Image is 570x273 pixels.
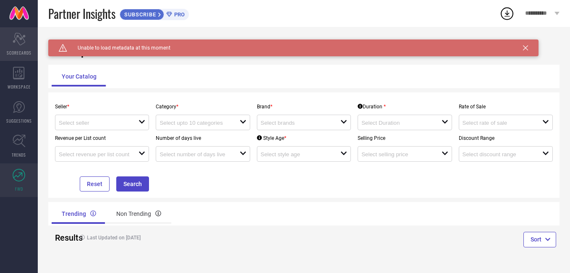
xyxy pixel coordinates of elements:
span: FWD [15,186,23,192]
div: Style Age [257,135,286,141]
input: Select rate of sale [463,120,534,126]
h4: Last Updated on [DATE] [76,235,276,241]
div: Duration [358,104,386,110]
span: PRO [172,11,185,18]
span: SUGGESTIONS [6,118,32,124]
p: Number of days live [156,135,250,141]
a: SUBSCRIBEPRO [120,7,189,20]
input: Select seller [59,120,131,126]
div: Non Trending [106,204,171,224]
span: Unable to load metadata at this moment [67,45,170,51]
input: Select revenue per list count [59,151,131,157]
p: Seller [55,104,149,110]
button: Sort [523,232,556,247]
p: Brand [257,104,351,110]
button: Reset [80,176,110,192]
p: Selling Price [358,135,452,141]
input: Select selling price [361,151,433,157]
span: TRENDS [12,152,26,158]
input: Select Duration [361,120,433,126]
span: SUBSCRIBE [120,11,158,18]
input: Select brands [261,120,332,126]
div: Your Catalog [52,66,107,87]
span: Partner Insights [48,5,115,22]
span: WORKSPACE [8,84,31,90]
input: Select style age [261,151,332,157]
p: Rate of Sale [459,104,553,110]
button: Search [116,176,149,192]
h2: Results [55,233,69,243]
div: Trending [52,204,106,224]
span: SCORECARDS [7,50,31,56]
input: Select number of days live [159,151,231,157]
div: Open download list [499,6,515,21]
input: Select discount range [463,151,534,157]
p: Revenue per List count [55,135,149,141]
input: Select upto 10 categories [159,120,231,126]
p: Category [156,104,250,110]
p: Discount Range [459,135,553,141]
